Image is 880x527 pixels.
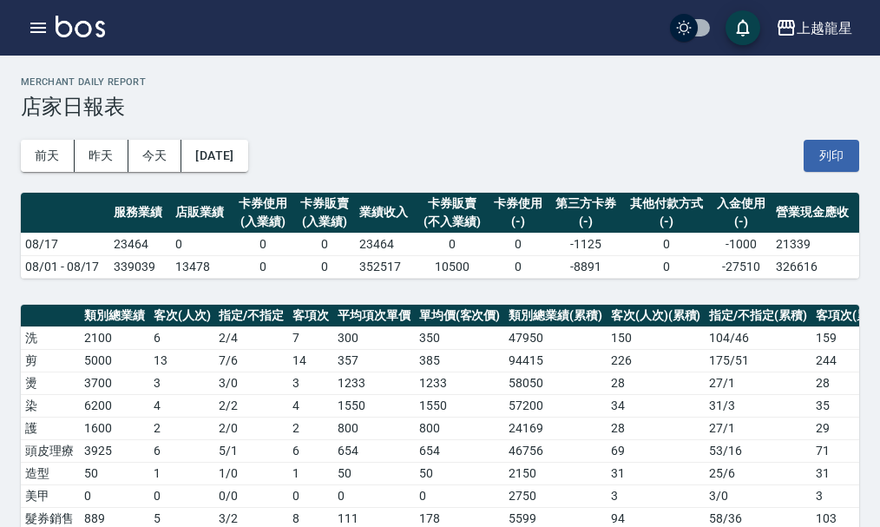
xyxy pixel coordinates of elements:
td: 800 [333,417,415,439]
div: (入業績) [237,213,290,231]
td: 226 [607,349,706,372]
td: 0 [487,233,548,255]
td: 2150 [504,462,607,484]
td: 34 [607,394,706,417]
td: 14 [288,349,333,372]
td: 3700 [80,372,149,394]
div: 卡券使用 [491,194,544,213]
td: 0 [415,484,505,507]
td: 25 / 6 [705,462,811,484]
td: 08/17 [21,233,109,255]
td: 339039 [109,255,171,278]
div: (-) [553,213,619,231]
td: -1125 [548,233,623,255]
td: 23464 [355,233,417,255]
td: 50 [80,462,149,484]
th: 店販業績 [171,193,233,234]
div: 其他付款方式 [627,194,706,213]
table: a dense table [21,193,859,279]
img: Logo [56,16,105,37]
td: 2 / 4 [214,326,288,349]
td: 352517 [355,255,417,278]
td: -1000 [711,233,772,255]
td: -27510 [711,255,772,278]
th: 客次(人次) [149,305,215,327]
td: 69 [607,439,706,462]
td: 31 / 3 [705,394,811,417]
th: 客項次 [288,305,333,327]
td: 洗 [21,326,80,349]
td: 0 / 0 [214,484,288,507]
div: (-) [491,213,544,231]
td: 0 [171,233,233,255]
td: 4 [149,394,215,417]
td: 50 [333,462,415,484]
td: 0 [623,233,711,255]
td: 7 / 6 [214,349,288,372]
td: 1233 [415,372,505,394]
td: 21339 [772,233,859,255]
td: 357 [333,349,415,372]
td: 6200 [80,394,149,417]
div: (-) [715,213,768,231]
td: 24169 [504,417,607,439]
td: 護 [21,417,80,439]
td: 13 [149,349,215,372]
button: 今天 [128,140,182,172]
h2: Merchant Daily Report [21,76,859,88]
td: 27 / 1 [705,417,811,439]
th: 客次(人次)(累積) [607,305,706,327]
td: 08/01 - 08/17 [21,255,109,278]
td: 10500 [417,255,487,278]
td: 0 [623,255,711,278]
td: 7 [288,326,333,349]
td: 47950 [504,326,607,349]
div: (不入業績) [421,213,483,231]
td: 6 [149,326,215,349]
th: 單均價(客次價) [415,305,505,327]
td: 0 [233,233,294,255]
th: 平均項次單價 [333,305,415,327]
button: save [726,10,760,45]
td: 燙 [21,372,80,394]
th: 業績收入 [355,193,417,234]
td: 5 / 1 [214,439,288,462]
td: 美甲 [21,484,80,507]
td: 3 / 0 [705,484,811,507]
td: 58050 [504,372,607,394]
td: 53 / 16 [705,439,811,462]
td: 385 [415,349,505,372]
th: 營業現金應收 [772,193,859,234]
td: 1550 [415,394,505,417]
div: 卡券使用 [237,194,290,213]
td: 2 / 0 [214,417,288,439]
td: 1550 [333,394,415,417]
div: 上越龍星 [797,17,852,39]
td: 3925 [80,439,149,462]
th: 類別總業績 [80,305,149,327]
td: 1 [149,462,215,484]
td: 0 [149,484,215,507]
th: 指定/不指定(累積) [705,305,811,327]
td: 1 / 0 [214,462,288,484]
td: 2 [149,417,215,439]
td: 654 [415,439,505,462]
td: 0 [294,233,356,255]
td: 50 [415,462,505,484]
div: (入業績) [299,213,351,231]
td: 150 [607,326,706,349]
td: 3 [288,372,333,394]
td: 104 / 46 [705,326,811,349]
td: 2100 [80,326,149,349]
td: -8891 [548,255,623,278]
div: (-) [627,213,706,231]
td: 5000 [80,349,149,372]
td: 1233 [333,372,415,394]
td: 0 [233,255,294,278]
td: 2 [288,417,333,439]
td: 350 [415,326,505,349]
td: 800 [415,417,505,439]
td: 57200 [504,394,607,417]
td: 0 [487,255,548,278]
th: 類別總業績(累積) [504,305,607,327]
